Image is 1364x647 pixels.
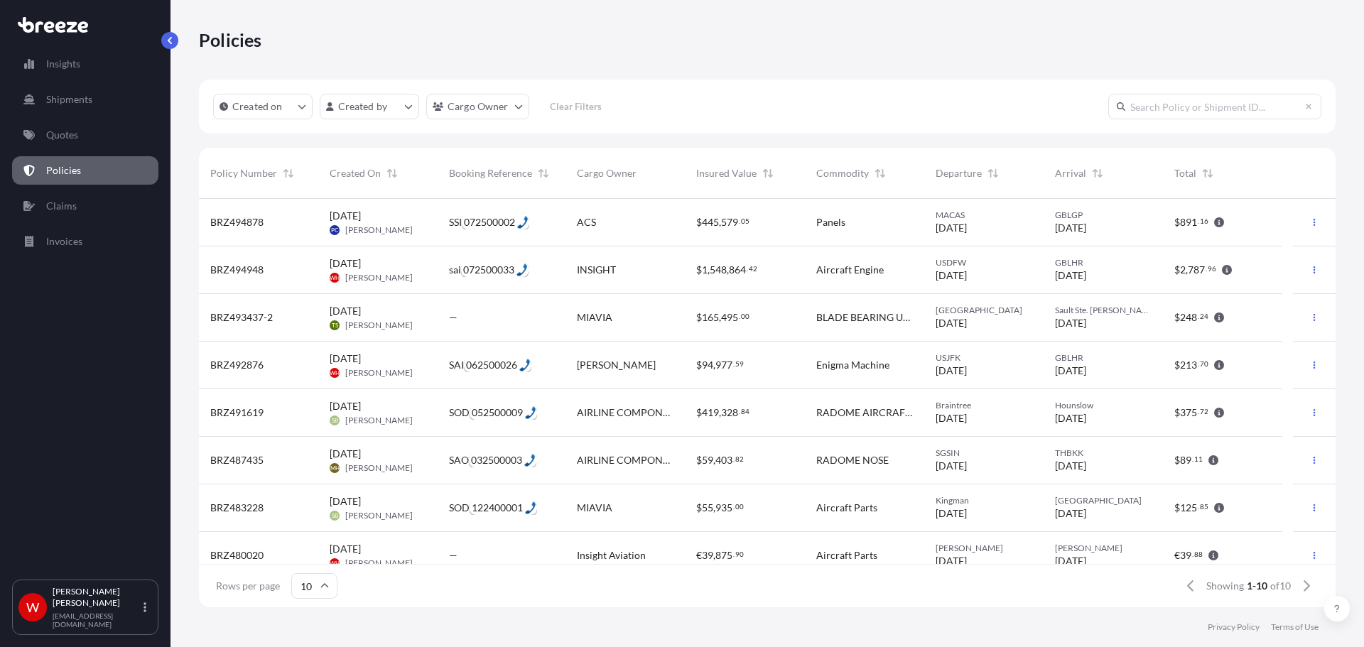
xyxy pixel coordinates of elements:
[345,367,413,379] span: [PERSON_NAME]
[46,199,77,213] p: Claims
[715,550,732,560] span: 875
[729,265,746,275] span: 864
[519,359,531,371] img: hfpfyWBK5wQHBAGPgDf9c6qAYOxxMAAAAASUVORK5CYII=
[330,556,340,570] span: WH
[1174,217,1180,227] span: $
[345,462,413,474] span: [PERSON_NAME]
[735,457,744,462] span: 82
[449,263,529,277] span: sai
[216,579,280,593] span: Rows per page
[696,312,702,322] span: $
[872,165,889,182] button: Sort
[449,166,532,180] span: Booking Reference
[713,360,715,370] span: ,
[449,453,536,467] span: SAO
[210,215,264,229] span: BRZ494878
[330,304,361,318] span: [DATE]
[338,99,388,114] p: Created by
[1192,552,1193,557] span: .
[696,217,702,227] span: $
[816,501,877,515] span: Aircraft Parts
[733,361,735,366] span: .
[1055,352,1152,364] span: GBLHR
[46,234,82,249] p: Invoices
[936,411,967,425] span: [DATE]
[936,459,967,473] span: [DATE]
[733,457,735,462] span: .
[577,263,616,277] span: INSIGHT
[525,406,536,419] img: hfpfyWBK5wQHBAGPgDf9c6qAYOxxMAAAAASUVORK5CYII=
[741,409,749,414] span: 84
[936,506,967,521] span: [DATE]
[702,408,719,418] span: 419
[696,550,702,560] span: €
[936,210,1032,221] span: MACAS
[1174,455,1180,465] span: $
[816,263,884,277] span: Aircraft Engine
[1270,579,1291,593] span: of 10
[12,156,158,185] a: Policies
[1055,364,1086,378] span: [DATE]
[1208,266,1216,271] span: 96
[332,318,338,332] span: TS
[1089,165,1106,182] button: Sort
[12,227,158,256] a: Invoices
[1198,504,1199,509] span: .
[1208,621,1260,633] a: Privacy Policy
[517,216,529,229] img: hfpfyWBK5wQHBAGPgDf9c6qAYOxxMAAAAASUVORK5CYII=
[1055,257,1152,268] span: GBLHR
[1055,447,1152,459] span: THBKK
[426,94,529,119] button: cargoOwner Filter options
[210,358,264,372] span: BRZ492876
[12,85,158,114] a: Shipments
[330,399,361,413] span: [DATE]
[280,165,297,182] button: Sort
[1188,265,1205,275] span: 787
[232,99,283,114] p: Created on
[696,455,702,465] span: $
[816,215,845,229] span: Panels
[46,128,78,142] p: Quotes
[936,352,1032,364] span: USJFK
[759,165,776,182] button: Sort
[210,263,264,277] span: BRZ494948
[1198,409,1199,414] span: .
[1174,166,1196,180] span: Total
[715,360,732,370] span: 977
[936,305,1032,316] span: [GEOGRAPHIC_DATA]
[1174,265,1180,275] span: $
[816,453,889,467] span: RADOME NOSE
[696,360,702,370] span: $
[577,358,656,372] span: [PERSON_NAME]
[1206,579,1244,593] span: Showing
[719,408,721,418] span: ,
[1180,217,1197,227] span: 891
[702,455,713,465] span: 59
[713,455,715,465] span: ,
[577,310,612,325] span: MIAVIA
[1055,305,1152,316] span: Sault Ste. [PERSON_NAME]
[12,121,158,149] a: Quotes
[345,272,413,283] span: [PERSON_NAME]
[721,312,738,322] span: 495
[320,94,419,119] button: createdBy Filter options
[345,415,413,426] span: [PERSON_NAME]
[739,314,740,319] span: .
[330,447,361,461] span: [DATE]
[936,268,967,283] span: [DATE]
[702,550,713,560] span: 39
[1186,265,1188,275] span: ,
[1194,552,1203,557] span: 88
[936,543,1032,554] span: [PERSON_NAME]
[749,266,757,271] span: 42
[1180,360,1197,370] span: 213
[1174,312,1180,322] span: $
[702,217,719,227] span: 445
[210,453,264,467] span: BRZ487435
[816,406,913,420] span: RADOME AIRCRAFT PARTS
[719,312,721,322] span: ,
[345,224,413,236] span: [PERSON_NAME]
[1271,621,1319,633] a: Terms of Use
[448,99,509,114] p: Cargo Owner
